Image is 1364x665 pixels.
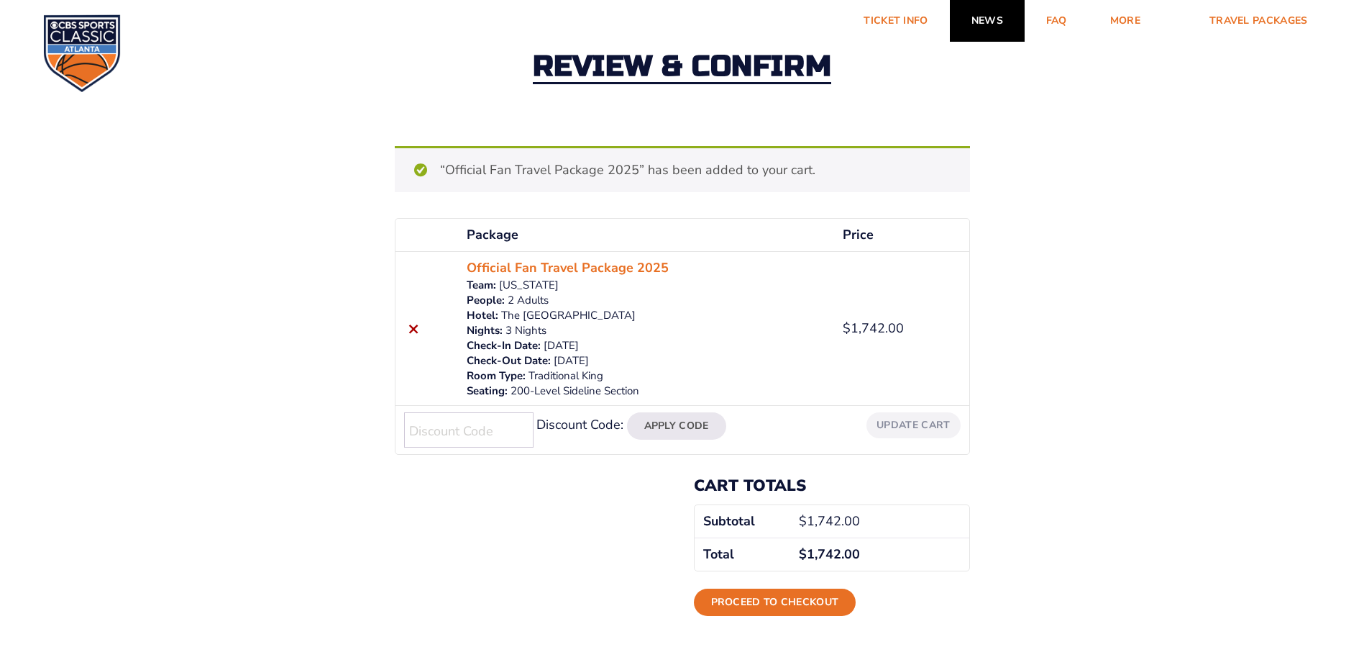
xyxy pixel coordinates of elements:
[395,146,970,192] div: “Official Fan Travel Package 2025” has been added to your cart.
[467,384,825,399] p: 200-Level Sideline Section
[467,323,825,338] p: 3 Nights
[467,308,825,323] p: The [GEOGRAPHIC_DATA]
[467,293,825,308] p: 2 Adults
[799,546,807,563] span: $
[533,52,832,84] h2: Review & Confirm
[404,319,424,338] a: Remove this item
[467,353,825,368] p: [DATE]
[843,320,904,337] bdi: 1,742.00
[694,476,970,495] h2: Cart totals
[43,14,121,92] img: CBS Sports Classic
[467,278,496,293] dt: Team:
[627,412,726,440] button: Apply Code
[799,512,860,530] bdi: 1,742.00
[536,416,623,433] label: Discount Code:
[467,308,498,323] dt: Hotel:
[695,505,791,538] th: Subtotal
[799,546,860,563] bdi: 1,742.00
[467,338,541,353] dt: Check-In Date:
[799,512,807,530] span: $
[467,293,505,308] dt: People:
[694,589,856,616] a: Proceed to checkout
[404,412,534,448] input: Discount Code
[467,323,503,338] dt: Nights:
[467,338,825,353] p: [DATE]
[467,258,669,278] a: Official Fan Travel Package 2025
[467,278,825,293] p: [US_STATE]
[843,320,851,337] span: $
[467,353,551,368] dt: Check-Out Date:
[467,368,526,384] dt: Room Type:
[467,384,508,399] dt: Seating:
[458,219,834,251] th: Package
[834,219,969,251] th: Price
[467,368,825,384] p: Traditional King
[695,538,791,571] th: Total
[866,412,960,438] button: Update cart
